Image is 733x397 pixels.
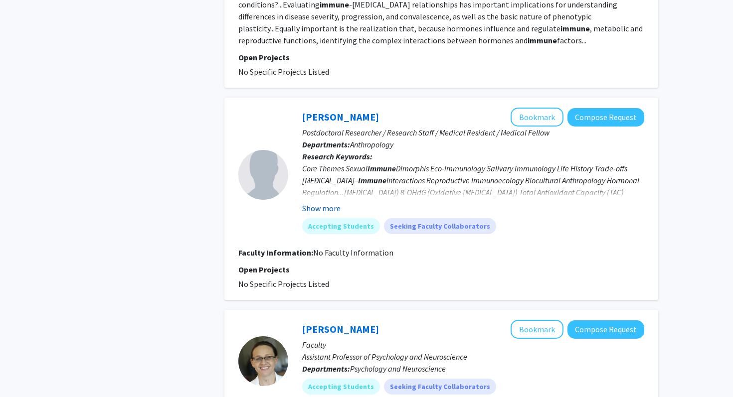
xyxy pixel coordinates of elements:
[7,352,42,390] iframe: Chat
[302,127,644,138] p: Postdoctoral Researcher / Research Staff / Medical Resident / Medical Fellow
[511,320,563,339] button: Add Elisabeth Vichaya to Bookmarks
[238,67,329,77] span: No Specific Projects Listed
[302,111,379,123] a: [PERSON_NAME]
[567,108,644,127] button: Compose Request to Tomasz Nowak
[302,139,350,149] b: Departments:
[302,379,380,395] mat-chip: Accepting Students
[302,323,379,335] a: [PERSON_NAME]
[302,339,644,351] p: Faculty
[313,248,393,258] span: No Faculty Information
[238,279,329,289] span: No Specific Projects Listed
[358,175,386,185] b: Immune
[384,218,496,234] mat-chip: Seeking Faculty Collaborators
[350,139,393,149] span: Anthropology
[367,163,396,173] b: Immune
[238,264,644,275] p: Open Projects
[302,202,341,214] button: Show more
[302,351,644,363] p: Assistant Professor of Psychology and Neuroscience
[238,51,644,63] p: Open Projects
[528,35,557,45] b: immune
[302,151,372,161] b: Research Keywords:
[302,162,644,270] div: Core Themes Sexual Dimorphis Eco-immunology Salivary Immunology Life History Trade-offs [MEDICAL_...
[238,248,313,258] b: Faculty Information:
[511,108,563,127] button: Add Tomasz Nowak to Bookmarks
[350,364,446,374] span: Psychology and Neuroscience
[302,364,350,374] b: Departments:
[384,379,496,395] mat-chip: Seeking Faculty Collaborators
[302,218,380,234] mat-chip: Accepting Students
[560,23,590,33] b: immune
[567,320,644,339] button: Compose Request to Elisabeth Vichaya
